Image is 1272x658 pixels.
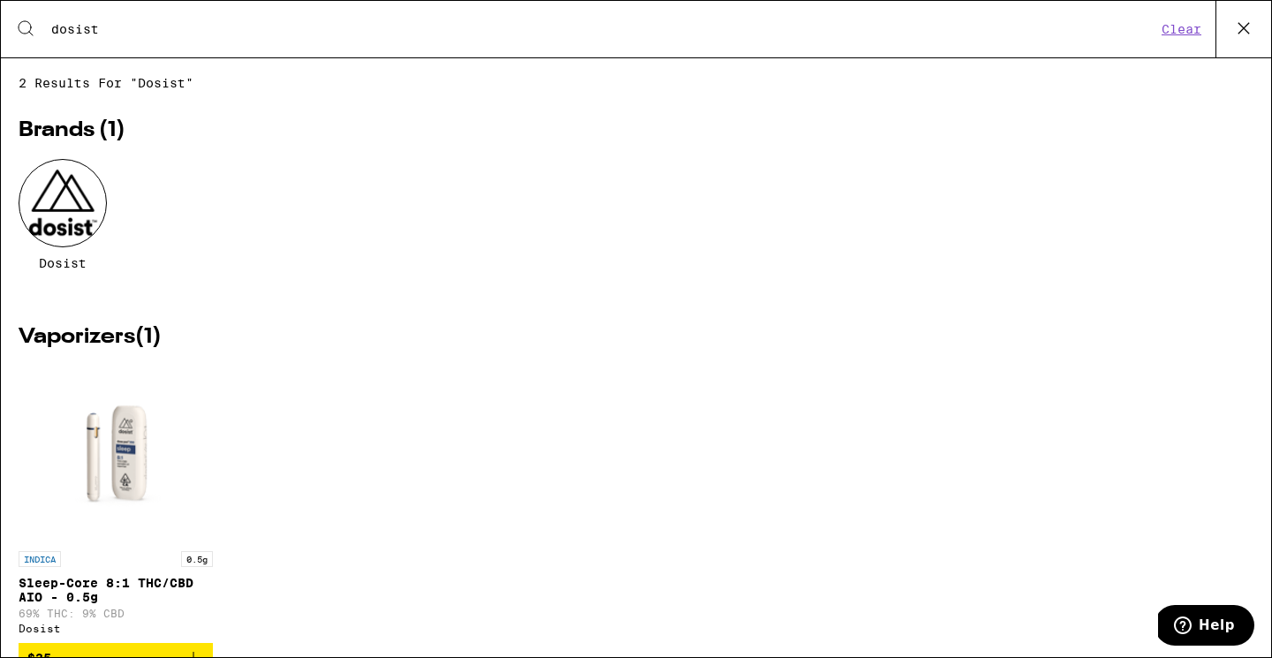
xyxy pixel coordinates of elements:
div: Dosist [19,623,213,634]
span: Dosist [39,256,87,270]
button: Clear [1156,21,1207,37]
a: Open page for Sleep-Core 8:1 THC/CBD AIO - 0.5g from Dosist [19,366,213,643]
input: Search for products & categories [50,21,1156,37]
iframe: Opens a widget where you can find more information [1158,605,1254,649]
p: 69% THC: 9% CBD [19,608,213,619]
p: Sleep-Core 8:1 THC/CBD AIO - 0.5g [19,576,213,604]
img: Dosist - Sleep-Core 8:1 THC/CBD AIO - 0.5g [19,366,213,542]
h2: Vaporizers ( 1 ) [19,327,1253,348]
p: INDICA [19,551,61,567]
span: 2 results for "dosist" [19,76,1253,90]
h2: Brands ( 1 ) [19,120,1253,141]
p: 0.5g [181,551,213,567]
